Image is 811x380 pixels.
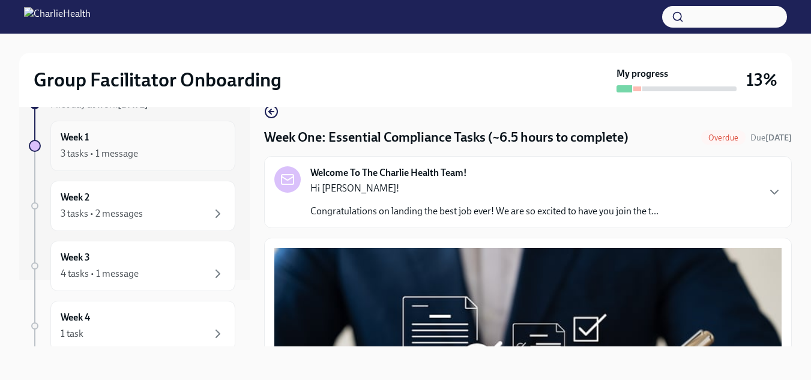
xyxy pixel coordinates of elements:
div: 4 tasks • 1 message [61,267,139,280]
strong: Welcome To The Charlie Health Team! [310,166,467,179]
h6: Week 4 [61,311,90,324]
a: Week 13 tasks • 1 message [29,121,235,171]
strong: My progress [617,67,668,80]
h3: 13% [746,69,777,91]
h2: Group Facilitator Onboarding [34,68,282,92]
h6: Week 1 [61,131,89,144]
div: 1 task [61,327,83,340]
span: Overdue [701,133,746,142]
span: August 25th, 2025 10:00 [750,132,792,143]
h4: Week One: Essential Compliance Tasks (~6.5 hours to complete) [264,128,629,146]
p: Hi [PERSON_NAME]! [310,182,659,195]
h6: Week 2 [61,191,89,204]
p: Congratulations on landing the best job ever! We are so excited to have you join the t... [310,205,659,218]
div: 3 tasks • 1 message [61,147,138,160]
span: Due [750,133,792,143]
a: Week 41 task [29,301,235,351]
strong: [DATE] [765,133,792,143]
div: 3 tasks • 2 messages [61,207,143,220]
a: Week 34 tasks • 1 message [29,241,235,291]
img: CharlieHealth [24,7,91,26]
a: Week 23 tasks • 2 messages [29,181,235,231]
h6: Week 3 [61,251,90,264]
